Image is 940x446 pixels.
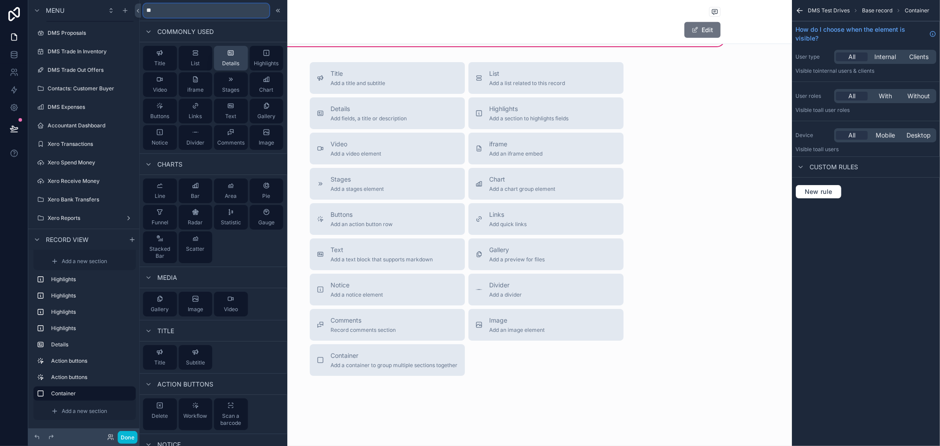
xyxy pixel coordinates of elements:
span: Video [224,306,238,313]
span: Title [154,359,165,366]
span: Delete [152,413,168,420]
a: Xero Reports [33,211,136,225]
span: Funnel [152,219,168,226]
span: Add an action button row [331,221,393,228]
span: Add a divider [490,291,522,298]
button: iframeAdd an iframe embed [468,133,624,164]
button: Chart [249,72,283,97]
label: Container [51,390,129,397]
span: Links [490,210,527,219]
button: LinksAdd quick links [468,203,624,235]
button: Statistic [214,205,248,230]
label: DMS Trade In Inventory [48,48,134,55]
label: Action buttons [51,374,132,381]
button: TitleAdd a title and subtitle [310,62,465,94]
button: Divider [178,125,212,150]
label: Highlights [51,325,132,332]
span: iframe [187,86,204,93]
button: Subtitle [178,345,212,370]
span: Add fields, a title or description [331,115,407,122]
button: iframe [178,72,212,97]
label: Device [795,132,831,139]
button: Bar [178,178,212,203]
span: Stages [222,86,239,93]
span: All [848,131,855,140]
p: Visible to [795,67,936,74]
span: DMS Test Drives [808,7,850,14]
button: ContainerAdd a container to group multiple sections together [310,344,465,376]
span: Action buttons [157,380,213,389]
span: Scan a barcode [218,413,245,427]
button: VideoAdd a video element [310,133,465,164]
span: All user roles [818,107,850,113]
button: Area [214,178,248,203]
button: Scan a barcode [214,398,248,430]
span: Add a container to group multiple sections together [331,362,458,369]
button: Pie [249,178,283,203]
span: Without [908,92,930,100]
label: Highlights [51,308,132,316]
span: Gallery [151,306,169,313]
span: Add quick links [490,221,527,228]
span: Add a text block that supports markdown [331,256,433,263]
span: Commonly used [157,27,214,36]
a: Xero Spend Money [33,156,136,170]
span: Area [225,193,237,200]
label: User roles [795,93,831,100]
button: NoticeAdd a notice element [310,274,465,305]
label: DMS Proposals [48,30,134,37]
span: How do I choose when the element is visible? [795,25,926,43]
span: Pie [262,193,270,200]
span: Chart [490,175,556,184]
label: Xero Reports [48,215,122,222]
span: Internal users & clients [818,67,874,74]
a: DMS Trade In Inventory [33,45,136,59]
span: Media [157,273,177,282]
span: Image [259,139,274,146]
span: Text [331,245,433,254]
button: HighlightsAdd a section to highlights fields [468,97,624,129]
span: Gauge [258,219,275,226]
span: Video [331,140,382,149]
a: DMS Proposals [33,26,136,40]
button: Video [214,292,248,316]
button: TextAdd a text block that supports markdown [310,238,465,270]
button: Gauge [249,205,283,230]
button: Highlights [249,46,283,71]
button: ListAdd a list related to this record [468,62,624,94]
button: Done [118,431,137,444]
label: User type [795,53,831,60]
span: All [848,92,855,100]
span: Divider [490,281,522,290]
button: Delete [143,398,177,430]
button: Video [143,72,177,97]
a: Xero Transactions [33,137,136,151]
span: List [191,60,200,67]
span: Statistic [221,219,241,226]
span: Notice [152,139,168,146]
span: Comments [331,316,396,325]
span: Container [331,351,458,360]
button: Radar [178,205,212,230]
span: Custom rules [810,163,858,171]
span: Buttons [150,113,169,120]
button: DetailsAdd fields, a title or description [310,97,465,129]
span: Bar [191,193,200,200]
span: Image [490,316,545,325]
span: Details [331,104,407,113]
a: Contacts: Customer Buyer [33,82,136,96]
button: ButtonsAdd an action button row [310,203,465,235]
button: Details [214,46,248,71]
span: Clients [909,52,929,61]
span: New rule [801,188,836,196]
a: How do I choose when the element is visible? [795,25,936,43]
label: Xero Spend Money [48,159,134,166]
span: Highlights [490,104,569,113]
label: Accountant Dashboard [48,122,134,129]
span: With [879,92,892,100]
p: Visible to [795,146,936,153]
span: all users [818,146,839,152]
span: Scatter [186,245,204,253]
span: Gallery [257,113,275,120]
span: Add a video element [331,150,382,157]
